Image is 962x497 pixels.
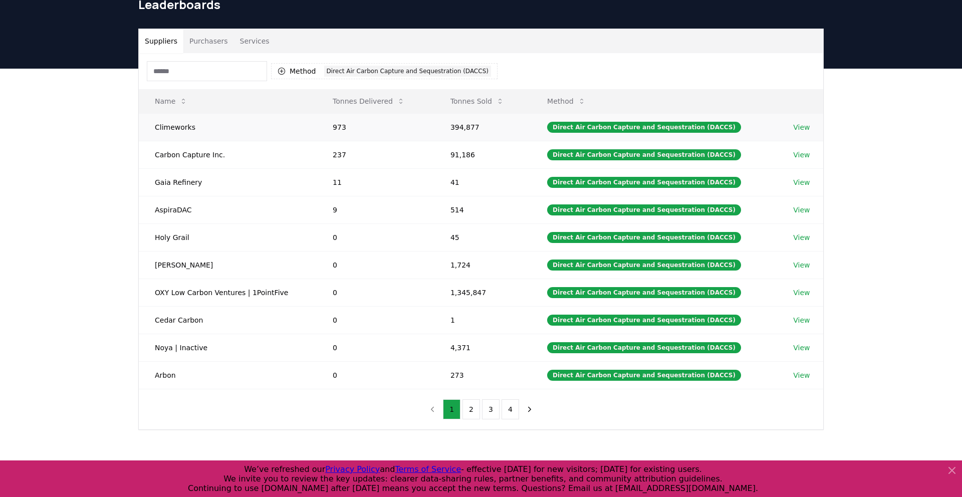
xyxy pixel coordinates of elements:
[183,29,234,53] button: Purchasers
[547,177,741,188] div: Direct Air Carbon Capture and Sequestration (DACCS)
[147,91,195,111] button: Name
[434,279,531,306] td: 1,345,847
[317,306,434,334] td: 0
[271,63,498,79] button: MethodDirect Air Carbon Capture and Sequestration (DACCS)
[443,399,460,419] button: 1
[462,399,480,419] button: 2
[539,91,594,111] button: Method
[139,361,317,389] td: Arbon
[547,260,741,271] div: Direct Air Carbon Capture and Sequestration (DACCS)
[317,141,434,168] td: 237
[139,251,317,279] td: [PERSON_NAME]
[434,196,531,223] td: 514
[793,122,810,132] a: View
[434,361,531,389] td: 273
[324,66,491,77] div: Direct Air Carbon Capture and Sequestration (DACCS)
[434,251,531,279] td: 1,724
[139,279,317,306] td: OXY Low Carbon Ventures | 1PointFive
[793,177,810,187] a: View
[317,168,434,196] td: 11
[521,399,538,419] button: next page
[317,113,434,141] td: 973
[547,342,741,353] div: Direct Air Carbon Capture and Sequestration (DACCS)
[139,306,317,334] td: Cedar Carbon
[317,251,434,279] td: 0
[502,399,519,419] button: 4
[139,113,317,141] td: Climeworks
[793,343,810,353] a: View
[547,315,741,326] div: Direct Air Carbon Capture and Sequestration (DACCS)
[793,150,810,160] a: View
[139,196,317,223] td: AspiraDAC
[793,260,810,270] a: View
[482,399,500,419] button: 3
[234,29,276,53] button: Services
[793,288,810,298] a: View
[793,315,810,325] a: View
[434,306,531,334] td: 1
[434,334,531,361] td: 4,371
[325,91,413,111] button: Tonnes Delivered
[547,122,741,133] div: Direct Air Carbon Capture and Sequestration (DACCS)
[434,113,531,141] td: 394,877
[139,168,317,196] td: Gaia Refinery
[547,370,741,381] div: Direct Air Carbon Capture and Sequestration (DACCS)
[793,232,810,242] a: View
[317,279,434,306] td: 0
[434,223,531,251] td: 45
[434,168,531,196] td: 41
[317,334,434,361] td: 0
[442,91,512,111] button: Tonnes Sold
[793,205,810,215] a: View
[317,196,434,223] td: 9
[317,223,434,251] td: 0
[793,370,810,380] a: View
[317,361,434,389] td: 0
[139,29,183,53] button: Suppliers
[139,223,317,251] td: Holy Grail
[139,334,317,361] td: Noya | Inactive
[547,204,741,215] div: Direct Air Carbon Capture and Sequestration (DACCS)
[139,141,317,168] td: Carbon Capture Inc.
[547,232,741,243] div: Direct Air Carbon Capture and Sequestration (DACCS)
[547,149,741,160] div: Direct Air Carbon Capture and Sequestration (DACCS)
[434,141,531,168] td: 91,186
[547,287,741,298] div: Direct Air Carbon Capture and Sequestration (DACCS)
